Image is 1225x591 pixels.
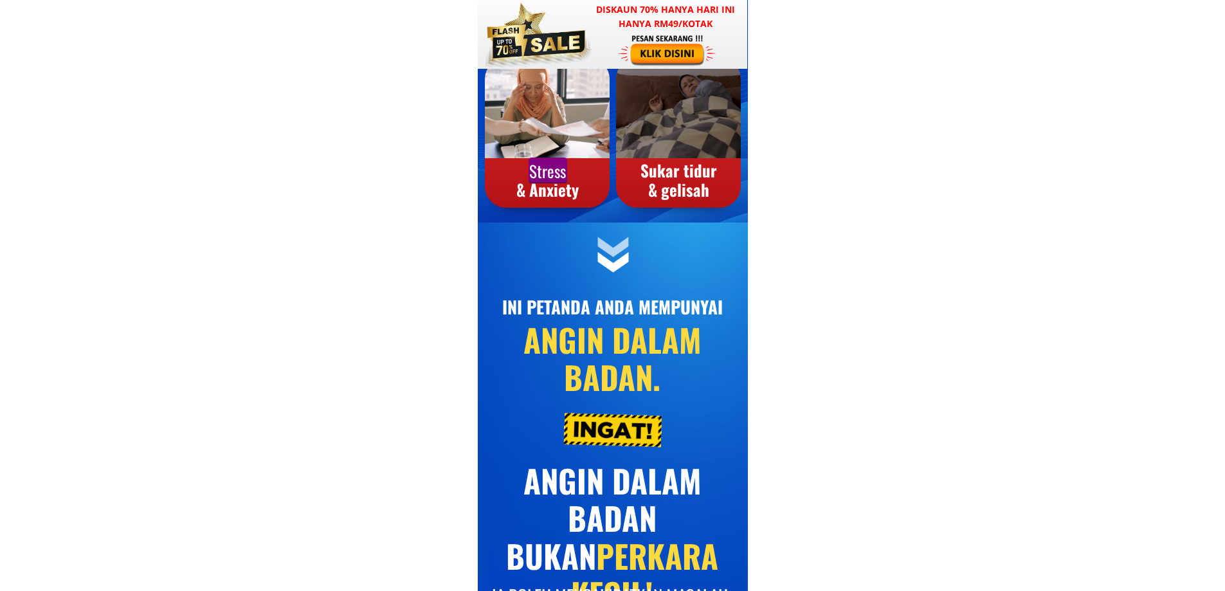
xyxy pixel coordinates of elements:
[596,3,735,15] font: Diskaun 70% hanya hari ini
[502,294,723,320] font: INI PETANDA ANDA MEMPUNYAI
[619,17,712,30] font: hanya RM49/kotak
[648,177,709,201] font: & gelisah
[640,158,717,182] font: Sukar tidur
[506,457,702,579] font: ANGIN DALAM BADAN BUKAN
[516,177,579,201] font: & Anxiety
[523,316,702,401] font: ANGIN DALAM BADAN.
[529,158,566,182] font: Stress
